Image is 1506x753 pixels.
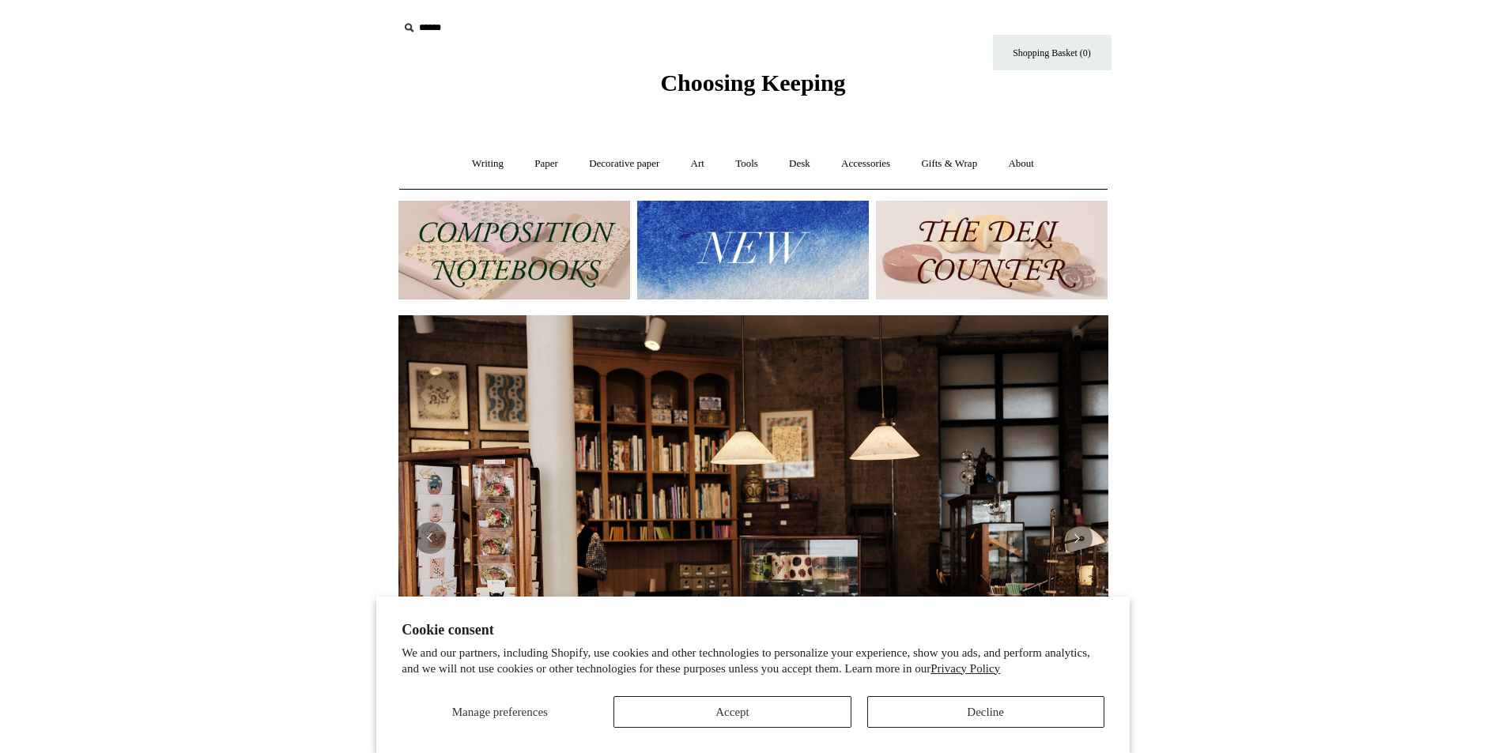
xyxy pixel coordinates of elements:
a: Privacy Policy [930,662,1000,675]
img: New.jpg__PID:f73bdf93-380a-4a35-bcfe-7823039498e1 [637,201,869,299]
span: Manage preferences [452,706,548,718]
a: Paper [520,143,572,185]
a: Shopping Basket (0) [993,35,1112,70]
h2: Cookie consent [402,622,1104,638]
button: Decline [867,696,1104,728]
button: Accept [613,696,851,728]
button: Previous [414,522,446,554]
img: 202302 Composition ledgers.jpg__PID:69722ee6-fa44-49dd-a067-31375e5d54ec [398,201,630,299]
a: Decorative paper [575,143,674,185]
a: Writing [458,143,518,185]
img: The Deli Counter [876,201,1108,299]
a: Choosing Keeping [660,82,845,93]
a: Accessories [827,143,904,185]
a: Gifts & Wrap [907,143,991,185]
p: We and our partners, including Shopify, use cookies and other technologies to personalize your ex... [402,646,1104,676]
span: Choosing Keeping [660,70,845,96]
a: About [994,143,1048,185]
button: Next [1061,522,1093,554]
a: Art [677,143,719,185]
a: Desk [775,143,825,185]
button: Manage preferences [402,696,598,728]
a: Tools [721,143,772,185]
